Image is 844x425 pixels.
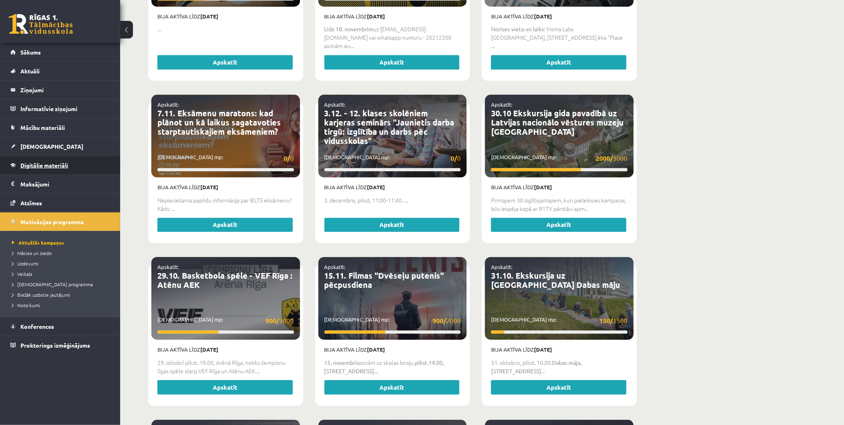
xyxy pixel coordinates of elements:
[10,137,110,156] a: [DEMOGRAPHIC_DATA]
[324,12,461,20] p: Bija aktīva līdz
[157,358,294,375] p: 29. oktobrī plkst. 19.00, Arēnā Rīga, notiks čempionu līgas spēle starp VEF Rīga un Atēnu AEK ...
[367,184,385,190] strong: [DATE]
[157,263,179,270] a: Apskatīt:
[491,183,628,191] p: Bija aktīva līdz
[367,346,385,353] strong: [DATE]
[10,175,110,193] a: Maksājumi
[20,99,110,118] legend: Informatīvie ziņojumi
[10,317,110,336] a: Konferences
[12,249,112,257] a: Mācies un ziedo
[157,55,293,69] a: Apskatīt
[10,81,110,99] a: Ziņojumi
[200,13,218,20] strong: [DATE]
[491,12,628,20] p: Bija aktīva līdz
[157,316,294,326] p: [DEMOGRAPHIC_DATA] mp:
[10,336,110,354] a: Proktoringa izmēģinājums
[491,101,512,108] a: Apskatīt:
[12,281,93,287] span: [DEMOGRAPHIC_DATA] programma
[12,291,70,298] span: Biežāk uzdotie jautājumi
[324,153,461,163] p: [DEMOGRAPHIC_DATA] mp:
[157,12,294,20] p: Bija aktīva līdz
[12,250,52,256] span: Mācies un ziedo
[600,316,628,326] span: 1500
[324,25,461,50] p: uz [EMAIL_ADDRESS][DOMAIN_NAME] vai whatsapp numuru - 20212200 aicinām ies...
[324,183,461,191] p: Bija aktīva līdz
[324,25,374,32] strong: Līdz 18. novembrim
[324,346,461,354] p: Bija aktīva līdz
[157,101,179,108] a: Apskatīt:
[491,316,628,326] p: [DEMOGRAPHIC_DATA] mp:
[20,218,84,225] span: Motivācijas programma
[433,316,461,326] span: 2000
[324,55,460,69] a: Apskatīt
[10,62,110,80] a: Aktuāli
[20,342,90,349] span: Proktoringa izmēģinājums
[12,302,40,308] span: Noteikumi
[324,358,461,375] p: aicinām uz skolas biroju,
[12,302,112,309] a: Noteikumi
[10,118,110,137] a: Mācību materiāli
[491,25,628,50] p: : Visma Labs [GEOGRAPHIC_DATA], [STREET_ADDRESS] ēka "Place ...
[157,346,294,354] p: Bija aktīva līdz
[534,346,552,353] strong: [DATE]
[491,196,628,213] p: Pirmajiem 30 izglītojamajiem, kuri pieteiksies kampaņai, būs iespēja kopā ar R1TV pārstāvi apm...
[596,153,628,163] span: 3000
[157,108,281,137] a: 7.11. Eksāmenu maratons: kad plānot un kā laikus sagatavoties starptautiskajiem eksāmeniem?
[534,184,552,190] strong: [DATE]
[10,194,110,212] a: Atzīmes
[324,196,461,204] p: 3. decembris, plkst. 11:00-11:40. ...
[200,184,218,190] strong: [DATE]
[534,13,552,20] strong: [DATE]
[491,108,624,137] a: 30.10 Ekskursija gida pavadībā uz Latvijas nacionālo vēstures muzeju [GEOGRAPHIC_DATA]
[324,108,455,146] a: 3.12. - 12. klases skolēniem karjeras seminārs "Jaunietis darba tirgū: izglītība un darbs pēc vid...
[491,346,628,354] p: Bija aktīva līdz
[491,218,626,232] a: Apskatīt
[324,218,460,232] a: Apskatīt
[20,49,41,56] span: Sākums
[20,162,68,169] span: Digitālie materiāli
[284,153,294,163] span: 0
[491,270,620,290] a: 31.10. Ekskursija uz [GEOGRAPHIC_DATA] Dabas māju
[284,154,290,162] strong: 0/
[12,281,112,288] a: [DEMOGRAPHIC_DATA] programma
[10,212,110,231] a: Motivācijas programma
[12,239,64,246] span: Aktuālās kampaņas
[12,239,112,246] a: Aktuālās kampaņas
[20,199,42,206] span: Atzīmes
[324,101,346,108] a: Apskatīt:
[324,380,460,395] a: Apskatīt
[12,260,112,267] a: Uzdevumi
[10,43,110,61] a: Sākums
[157,380,293,395] a: Apskatīt
[491,55,626,69] a: Apskatīt
[20,81,110,99] legend: Ziņojumi
[451,153,461,163] span: 0
[157,196,292,212] span: Nepieciešama papildu informācija par IELTS eksāmenu? Kādu ...
[12,260,38,267] span: Uzdevumi
[200,346,218,353] strong: [DATE]
[324,270,444,290] a: 15.11. Filmas "Dvēseļu putenis" pēcpusdiena
[324,316,461,326] p: [DEMOGRAPHIC_DATA] mp:
[451,154,457,162] strong: 0/
[20,67,40,75] span: Aktuāli
[157,183,294,191] p: Bija aktīva līdz
[491,25,544,32] strong: Norises vieta un laiks
[10,99,110,118] a: Informatīvie ziņojumi
[596,154,613,162] strong: 2000/
[157,218,293,232] a: Apskatīt
[324,263,346,270] a: Apskatīt:
[157,270,293,290] a: 29.10. Basketbola spēle - VEF Rīga : Atēnu AEK
[157,153,294,163] p: [DEMOGRAPHIC_DATA] mp:
[491,263,512,270] a: Apskatīt:
[433,316,446,325] strong: 900/
[12,291,112,298] a: Biežāk uzdotie jautājumi
[491,380,626,395] a: Apskatīt
[20,323,54,330] span: Konferences
[20,143,83,150] span: [DEMOGRAPHIC_DATA]
[157,25,294,33] p: ...
[491,153,628,163] p: [DEMOGRAPHIC_DATA] mp:
[266,316,280,325] strong: 900/
[20,175,110,193] legend: Maksājumi
[12,270,112,277] a: Veikals
[12,271,32,277] span: Veikals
